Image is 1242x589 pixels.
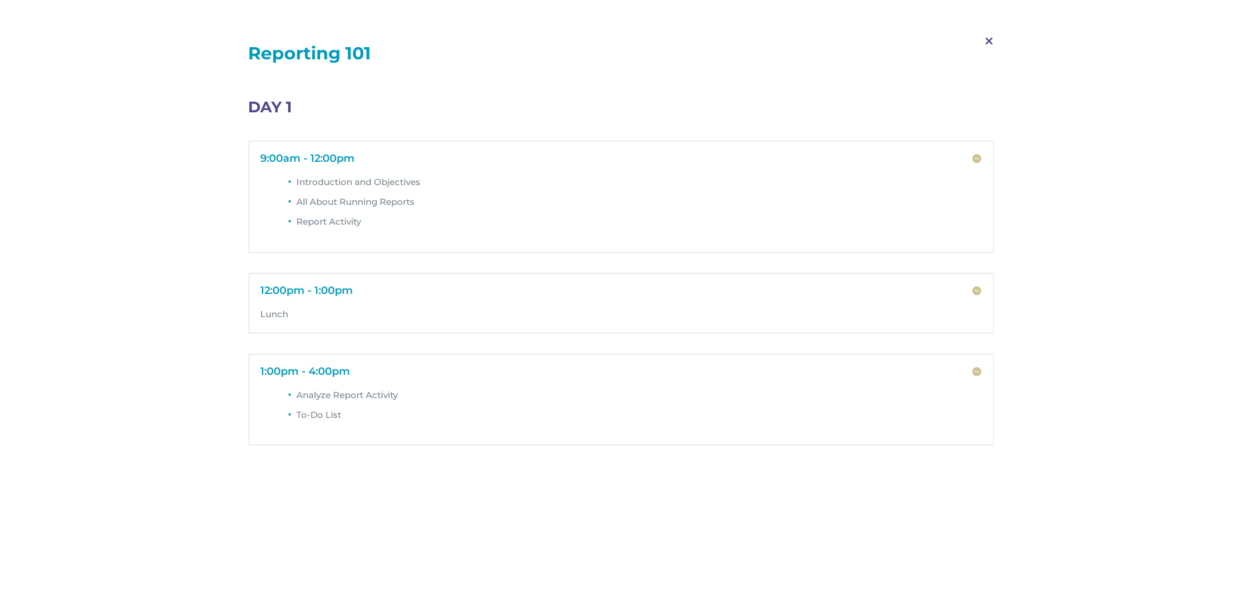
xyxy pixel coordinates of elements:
li: Report Activity [296,215,981,235]
p: Lunch [261,307,982,321]
h2: DAY 1 [249,100,994,120]
h5: 12:00pm - 1:00pm [261,285,982,296]
li: All About Running Reports [296,195,981,215]
h1: Reporting 101 [249,45,994,68]
li: To-Do List [296,408,981,428]
li: Analyze Report Activity [296,388,981,408]
h5: 1:00pm - 4:00pm [261,366,982,377]
li: Introduction and Objectives [296,175,981,195]
span: M [972,24,1006,58]
h5: 9:00am - 12:00pm [261,153,982,164]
